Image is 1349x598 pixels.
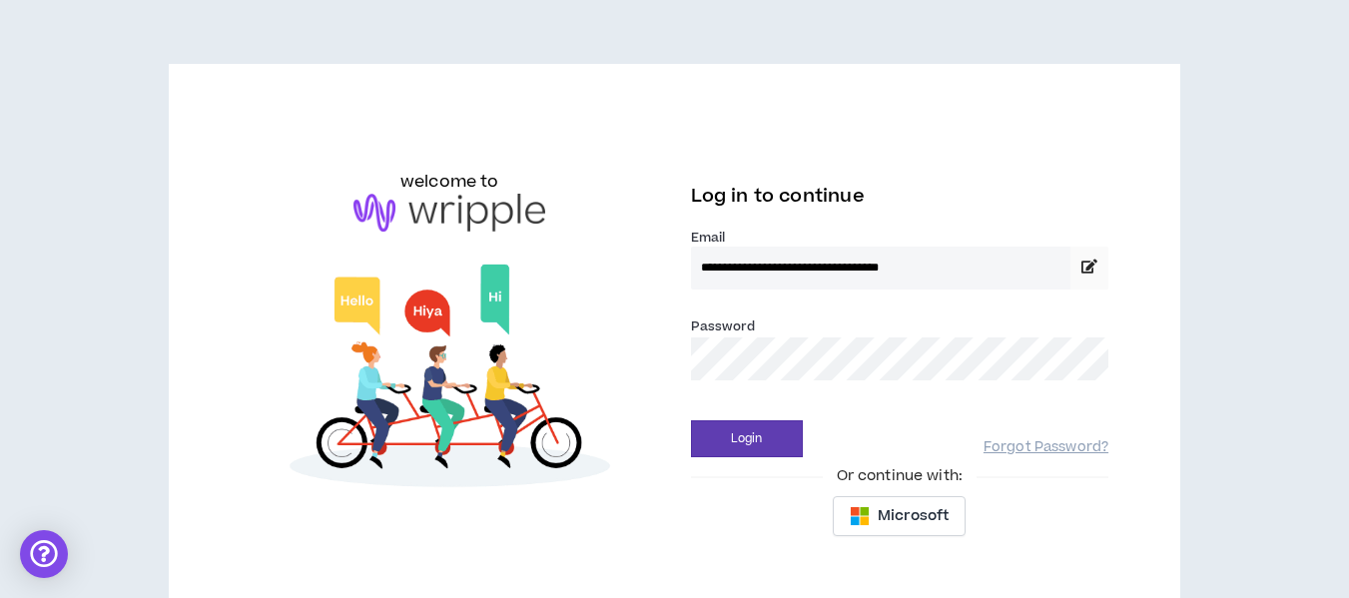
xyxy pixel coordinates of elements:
label: Email [691,229,1109,247]
span: Or continue with: [823,465,977,487]
label: Password [691,317,756,335]
button: Login [691,420,803,457]
div: Open Intercom Messenger [20,530,68,578]
button: Microsoft [833,496,966,536]
img: logo-brand.png [353,194,545,232]
span: Microsoft [878,505,949,527]
h6: welcome to [400,170,499,194]
a: Forgot Password? [984,438,1108,457]
span: Log in to continue [691,184,865,209]
img: Welcome to Wripple [241,252,659,506]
